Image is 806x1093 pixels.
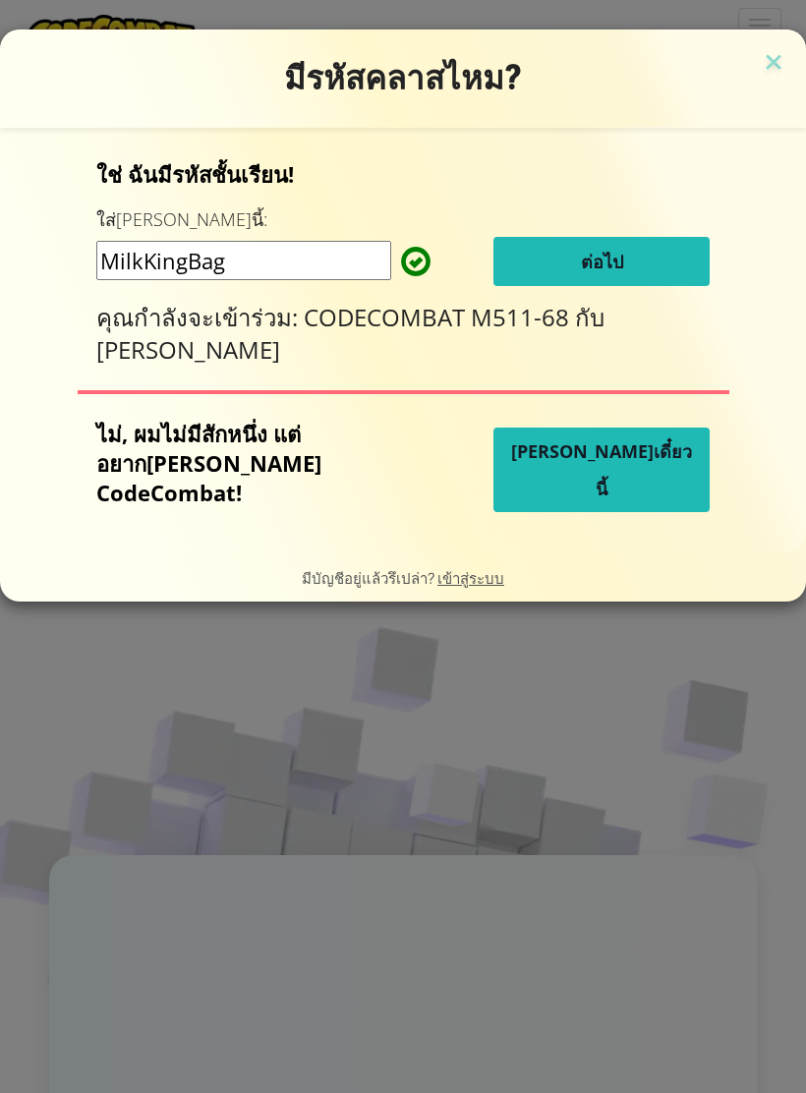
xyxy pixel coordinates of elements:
[96,301,304,333] span: คุณกำลังจะเข้าร่วม:
[493,428,710,512] button: [PERSON_NAME]เดี๋ยวนี้
[96,207,267,232] label: ใส่[PERSON_NAME]นี้:
[437,568,504,587] a: เข้าสู่ระบบ
[96,419,395,507] p: ไม่, ผมไม่มีสักหนึ่ง แต่อยาก[PERSON_NAME] CodeCombat!
[493,237,710,286] button: ต่อไป
[96,333,280,366] span: [PERSON_NAME]
[581,250,623,273] span: ต่อไป
[302,568,437,587] span: มีบัญชีอยู่แล้วรึเปล่า?
[284,58,523,97] span: มีรหัสคลาสไหม?
[96,159,710,189] p: ใช่ ฉันมีรหัสชั้นเรียน!
[761,49,786,79] img: close icon
[575,301,604,333] span: กับ
[304,301,575,333] span: CODECOMBAT M511-68
[511,439,692,500] span: [PERSON_NAME]เดี๋ยวนี้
